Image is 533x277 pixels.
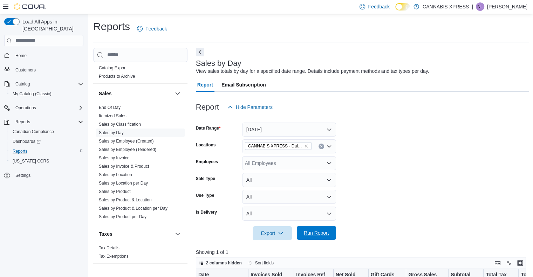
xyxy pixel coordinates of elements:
[99,230,112,237] h3: Taxes
[1,103,86,113] button: Operations
[99,254,129,259] span: Tax Exemptions
[7,137,86,146] a: Dashboards
[99,65,127,70] a: Catalog Export
[13,65,83,74] span: Customers
[13,171,33,180] a: Settings
[1,170,86,180] button: Settings
[93,244,187,263] div: Taxes
[487,2,527,11] p: [PERSON_NAME]
[242,207,336,221] button: All
[10,147,83,155] span: Reports
[13,51,29,60] a: Home
[99,172,132,178] span: Sales by Location
[196,59,241,68] h3: Sales by Day
[13,129,54,134] span: Canadian Compliance
[99,214,146,219] a: Sales by Product per Day
[99,90,172,97] button: Sales
[99,180,148,186] span: Sales by Location per Day
[15,53,27,58] span: Home
[368,3,389,10] span: Feedback
[93,64,187,83] div: Products
[1,65,86,75] button: Customers
[255,260,274,266] span: Sort fields
[257,226,288,240] span: Export
[196,259,245,267] button: 2 columns hidden
[245,142,312,150] span: CANNABIS XPRESS - Dalhousie (William Street)
[14,3,46,10] img: Cova
[99,214,146,220] span: Sales by Product per Day
[99,198,152,202] a: Sales by Product & Location
[99,74,135,79] a: Products to Archive
[206,260,242,266] span: 2 columns hidden
[221,78,266,92] span: Email Subscription
[253,226,292,240] button: Export
[13,91,52,97] span: My Catalog (Classic)
[1,79,86,89] button: Catalog
[13,171,83,180] span: Settings
[93,20,130,34] h1: Reports
[99,206,168,211] span: Sales by Product & Location per Day
[99,105,121,110] a: End Of Day
[7,89,86,99] button: My Catalog (Classic)
[99,189,131,194] span: Sales by Product
[477,2,483,11] span: NL
[395,3,410,11] input: Dark Mode
[99,130,124,136] span: Sales by Day
[196,125,221,131] label: Date Range
[99,172,132,177] a: Sales by Location
[196,68,429,75] div: View sales totals by day for a specified date range. Details include payment methods and tax type...
[13,51,83,60] span: Home
[7,156,86,166] button: [US_STATE] CCRS
[15,81,30,87] span: Catalog
[13,104,83,112] span: Operations
[242,173,336,187] button: All
[10,147,30,155] a: Reports
[15,105,36,111] span: Operations
[99,164,149,169] a: Sales by Invoice & Product
[4,48,83,199] nav: Complex example
[15,173,30,178] span: Settings
[242,190,336,204] button: All
[99,138,154,144] span: Sales by Employee (Created)
[225,100,275,114] button: Hide Parameters
[99,113,127,118] a: Itemized Sales
[476,2,484,11] div: Nathan Lawlor
[326,144,332,149] button: Open list of options
[13,104,39,112] button: Operations
[1,117,86,127] button: Reports
[304,229,329,236] span: Run Report
[196,249,529,256] p: Showing 1 of 1
[13,139,41,144] span: Dashboards
[99,90,112,97] h3: Sales
[10,90,83,98] span: My Catalog (Classic)
[245,259,276,267] button: Sort fields
[326,160,332,166] button: Open list of options
[99,65,127,71] span: Catalog Export
[196,176,215,181] label: Sale Type
[10,137,83,146] span: Dashboards
[196,48,204,56] button: Next
[99,245,119,251] span: Tax Details
[99,155,129,161] span: Sales by Invoice
[242,123,336,137] button: [DATE]
[93,103,187,224] div: Sales
[10,90,54,98] a: My Catalog (Classic)
[173,230,182,238] button: Taxes
[10,157,52,165] a: [US_STATE] CCRS
[10,127,83,136] span: Canadian Compliance
[319,144,324,149] button: Clear input
[196,142,216,148] label: Locations
[493,259,502,267] button: Keyboard shortcuts
[248,143,303,150] span: CANNABIS XPRESS - Dalhousie ([PERSON_NAME][GEOGRAPHIC_DATA])
[99,147,156,152] a: Sales by Employee (Tendered)
[297,226,336,240] button: Run Report
[10,137,43,146] a: Dashboards
[13,80,33,88] button: Catalog
[7,146,86,156] button: Reports
[134,22,170,36] a: Feedback
[99,181,148,186] a: Sales by Location per Day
